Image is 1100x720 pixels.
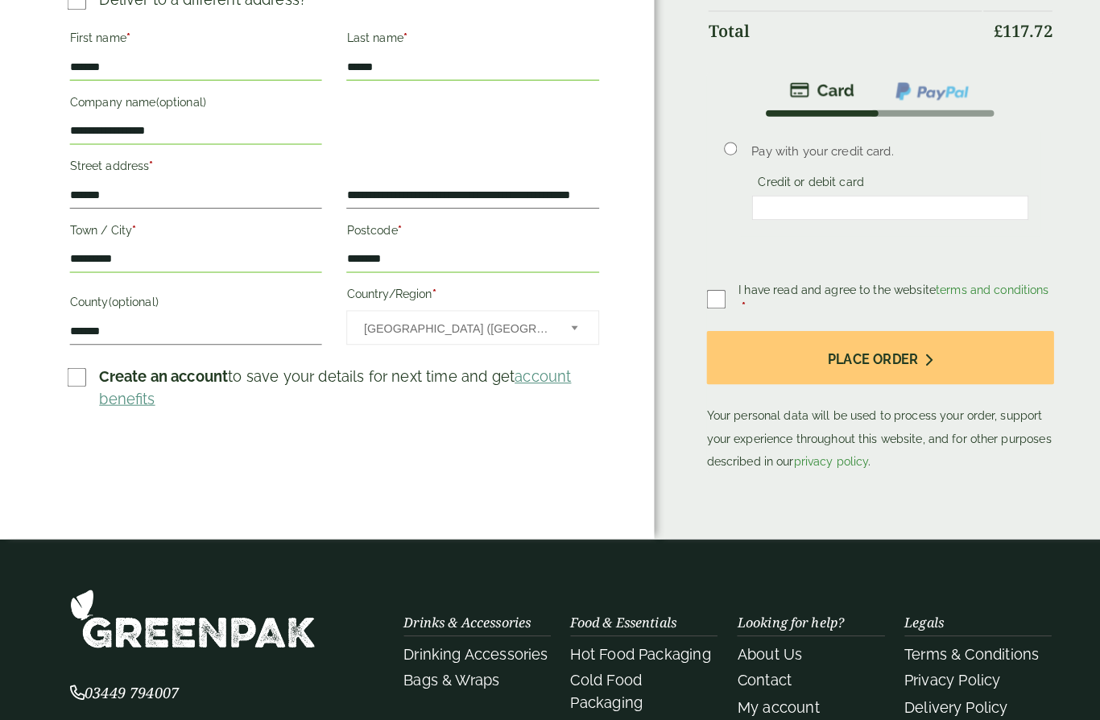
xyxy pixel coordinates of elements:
[68,285,316,312] label: County
[887,633,1019,650] a: Terms & Conditions
[779,446,852,459] a: privacy policy
[738,139,1010,157] p: Pay with your credit card.
[68,89,316,116] label: Company name
[97,358,590,402] p: to save your details for next time and get
[68,669,176,689] span: 03449 794007
[877,79,952,100] img: ppcp-gateway.png
[68,151,316,179] label: Street address
[723,633,787,650] a: About Us
[395,31,399,43] abbr: required
[130,219,134,232] abbr: required
[147,156,151,169] abbr: required
[396,633,538,650] a: Drinking Accessories
[723,685,804,702] a: My account
[68,577,310,636] img: GreenPak Supplies
[693,325,1034,464] p: Your personal data will be used to process your order, support your experience throughout this we...
[738,172,854,190] label: Credit or debit card
[560,633,697,650] a: Hot Food Packaging
[390,219,394,232] abbr: required
[560,659,631,697] a: Cold Food Packaging
[974,19,983,41] span: £
[357,305,538,339] span: United Kingdom (UK)
[97,361,224,378] strong: Create an account
[396,659,490,676] a: Bags & Wraps
[106,290,155,303] span: (optional)
[887,659,982,676] a: Privacy Policy
[68,672,176,688] a: 03449 794007
[340,214,587,242] label: Postcode
[887,685,989,702] a: Delivery Policy
[775,79,838,98] img: stripe.png
[723,659,776,676] a: Contact
[974,19,1032,41] bdi: 117.72
[340,26,587,53] label: Last name
[918,278,1029,291] a: terms and conditions
[424,282,428,295] abbr: required
[124,31,128,43] abbr: required
[340,277,587,304] label: Country/Region
[728,295,732,308] abbr: required
[693,325,1034,377] button: Place order
[153,93,202,106] span: (optional)
[68,26,316,53] label: First name
[68,214,316,242] label: Town / City
[725,278,1029,291] span: I have read and agree to the website
[340,304,587,338] span: Country/Region
[97,361,560,399] a: account benefits
[695,10,963,50] th: Total
[742,197,1005,211] iframe: Secure card payment input frame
